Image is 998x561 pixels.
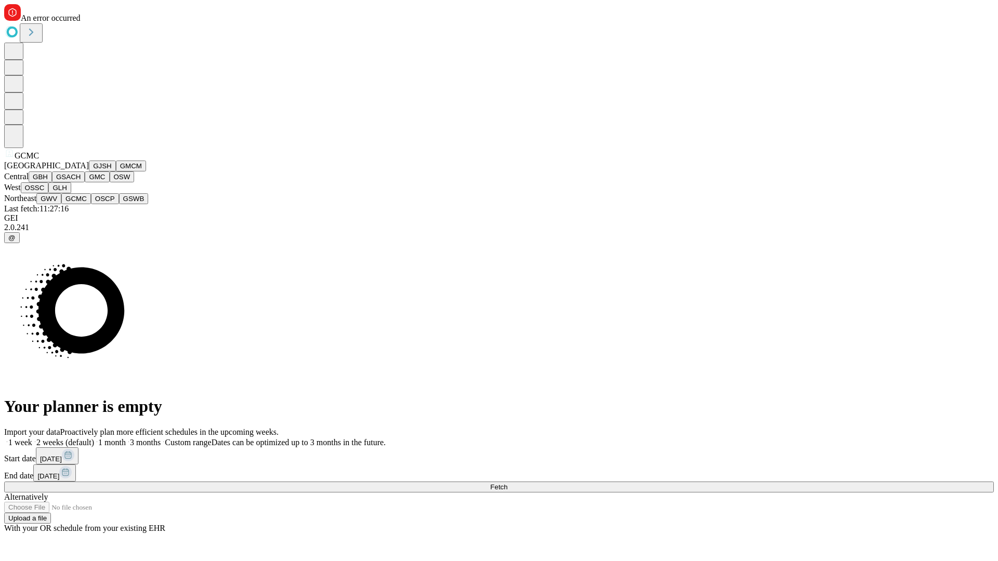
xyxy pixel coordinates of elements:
button: GBH [29,171,52,182]
span: Last fetch: 11:27:16 [4,204,69,213]
button: GJSH [89,161,116,171]
span: [DATE] [37,472,59,480]
span: Proactively plan more efficient schedules in the upcoming weeks. [60,428,279,436]
button: OSW [110,171,135,182]
button: [DATE] [36,447,78,464]
span: Fetch [490,483,507,491]
span: 2 weeks (default) [36,438,94,447]
button: GMCM [116,161,146,171]
button: GWV [36,193,61,204]
span: Alternatively [4,492,48,501]
button: GMC [85,171,109,182]
button: GCMC [61,193,91,204]
span: [GEOGRAPHIC_DATA] [4,161,89,170]
span: 1 week [8,438,32,447]
button: @ [4,232,20,243]
span: Dates can be optimized up to 3 months in the future. [212,438,386,447]
button: GSWB [119,193,149,204]
button: GSACH [52,171,85,182]
span: 3 months [130,438,161,447]
span: West [4,183,21,192]
span: Import your data [4,428,60,436]
button: Fetch [4,482,994,492]
span: With your OR schedule from your existing EHR [4,524,165,532]
span: GCMC [15,151,39,160]
span: 1 month [98,438,126,447]
h1: Your planner is empty [4,397,994,416]
span: Custom range [165,438,211,447]
button: OSCP [91,193,119,204]
span: @ [8,234,16,242]
button: OSSC [21,182,49,193]
div: 2.0.241 [4,223,994,232]
span: Northeast [4,194,36,203]
span: [DATE] [40,455,62,463]
button: GLH [48,182,71,193]
button: Upload a file [4,513,51,524]
div: End date [4,464,994,482]
span: An error occurred [21,14,81,22]
button: [DATE] [33,464,76,482]
span: Central [4,172,29,181]
div: Start date [4,447,994,464]
div: GEI [4,213,994,223]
